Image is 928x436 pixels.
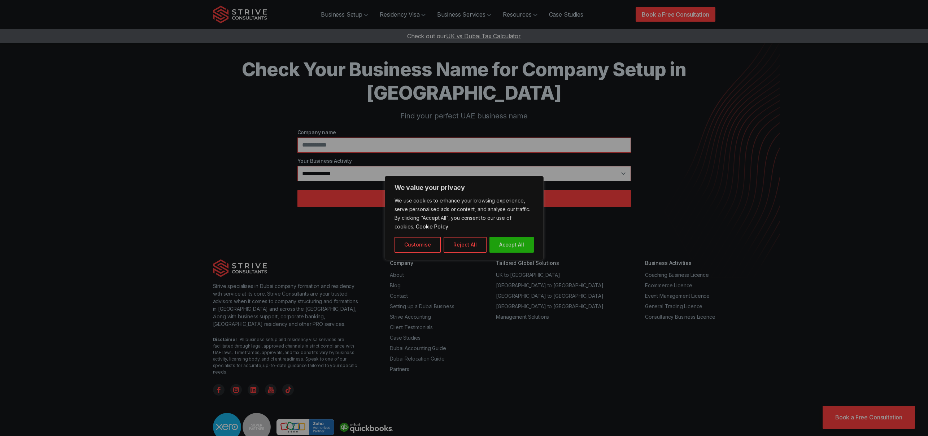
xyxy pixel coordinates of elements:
p: We value your privacy [395,183,534,192]
p: We use cookies to enhance your browsing experience, serve personalised ads or content, and analys... [395,196,534,231]
div: We value your privacy [385,176,544,260]
a: Cookie Policy [415,223,449,230]
button: Accept All [489,237,534,253]
button: Reject All [444,237,487,253]
button: Customise [395,237,441,253]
